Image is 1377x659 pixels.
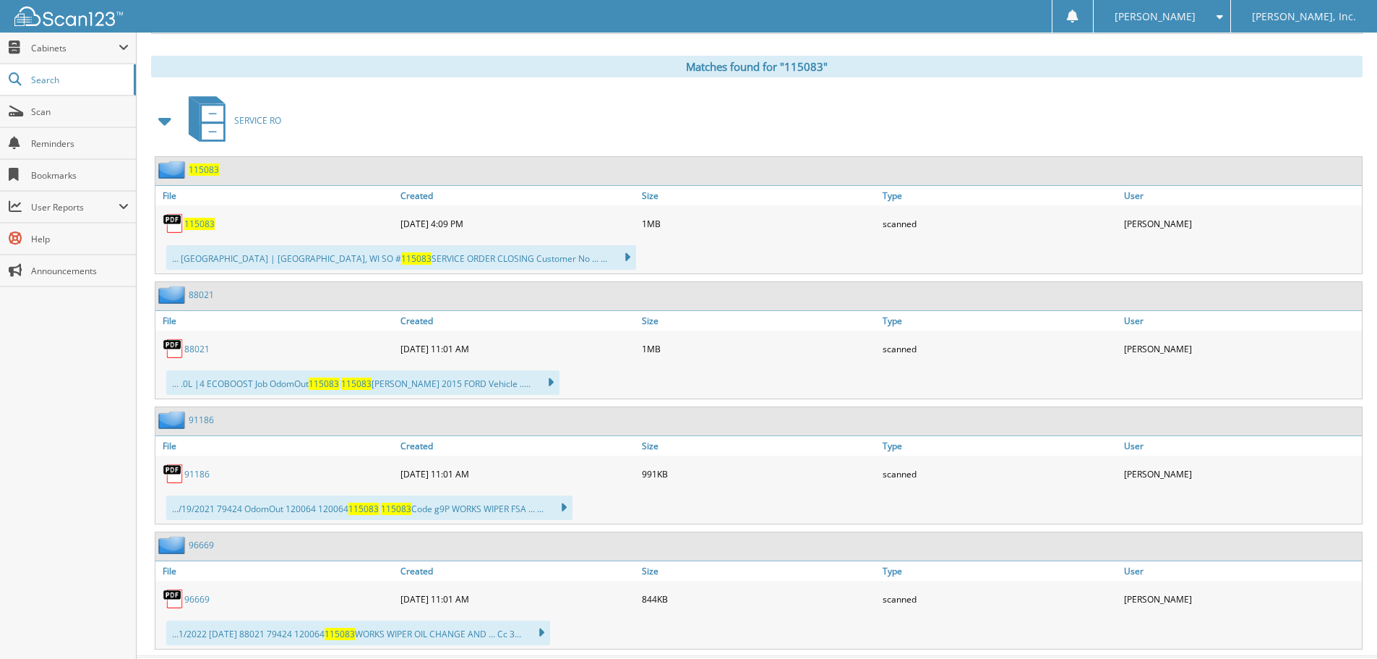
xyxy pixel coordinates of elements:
a: Created [397,186,638,205]
div: [PERSON_NAME] [1120,334,1362,363]
span: SERVICE RO [234,114,281,127]
a: Type [879,311,1120,331]
div: ...1/2022 [DATE] 88021 79424 120064 WORKS WIPER OIL CHANGE AND ... Cc 3... [166,621,550,645]
div: scanned [879,334,1120,363]
div: [DATE] 11:01 AM [397,459,638,488]
a: File [155,186,397,205]
div: [DATE] 11:01 AM [397,334,638,363]
img: folder2.png [158,536,189,554]
img: folder2.png [158,411,189,429]
a: 96669 [189,539,214,551]
img: PDF.png [163,588,184,610]
a: 115083 [189,163,219,176]
a: Type [879,436,1120,456]
a: User [1120,436,1362,456]
iframe: Chat Widget [1305,590,1377,659]
a: User [1120,186,1362,205]
a: 88021 [189,289,214,301]
div: ... .0L |4 ECOBOOST Job OdomOut [PERSON_NAME] 2015 FORD Vehicle ..... [166,370,559,395]
span: Search [31,74,126,86]
div: 1MB [638,334,880,363]
a: Created [397,436,638,456]
a: 115083 [184,218,215,230]
a: Size [638,311,880,331]
span: Bookmarks [31,169,129,182]
a: 96669 [184,593,210,605]
div: 1MB [638,209,880,238]
span: Scan [31,106,129,118]
div: [PERSON_NAME] [1120,459,1362,488]
a: Type [879,186,1120,205]
a: User [1120,311,1362,331]
div: Matches found for "115083" [151,56,1363,77]
a: File [155,436,397,456]
div: 844KB [638,584,880,613]
span: Cabinets [31,42,119,54]
span: [PERSON_NAME], Inc. [1252,12,1356,21]
a: Size [638,436,880,456]
span: Reminders [31,137,129,150]
img: PDF.png [163,213,184,234]
span: 115083 [309,378,339,390]
span: 115083 [341,378,372,390]
img: folder2.png [158,286,189,304]
a: SERVICE RO [180,92,281,149]
a: Type [879,561,1120,581]
span: [PERSON_NAME] [1115,12,1196,21]
div: scanned [879,459,1120,488]
a: Created [397,311,638,331]
a: 91186 [184,468,210,480]
span: User Reports [31,201,119,213]
a: 88021 [184,343,210,355]
span: Help [31,233,129,245]
span: 115083 [348,503,379,515]
img: PDF.png [163,338,184,360]
span: 115083 [325,628,355,640]
div: scanned [879,209,1120,238]
img: scan123-logo-white.svg [14,7,123,26]
div: 991KB [638,459,880,488]
a: File [155,311,397,331]
img: folder2.png [158,161,189,179]
span: 115083 [401,252,432,265]
div: [PERSON_NAME] [1120,584,1362,613]
a: File [155,561,397,581]
a: User [1120,561,1362,581]
div: [DATE] 11:01 AM [397,584,638,613]
div: ... [GEOGRAPHIC_DATA] | [GEOGRAPHIC_DATA], WI SO # SERVICE ORDER CLOSING Customer No ... ... [166,245,636,270]
a: Size [638,186,880,205]
div: .../19/2021 79424 OdomOut 120064 120064 Code g9P WORKS WIPER FSA ... ... [166,496,572,520]
span: Announcements [31,265,129,277]
a: Size [638,561,880,581]
div: [DATE] 4:09 PM [397,209,638,238]
div: [PERSON_NAME] [1120,209,1362,238]
a: 91186 [189,414,214,426]
div: scanned [879,584,1120,613]
span: 115083 [381,503,411,515]
img: PDF.png [163,463,184,485]
a: Created [397,561,638,581]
